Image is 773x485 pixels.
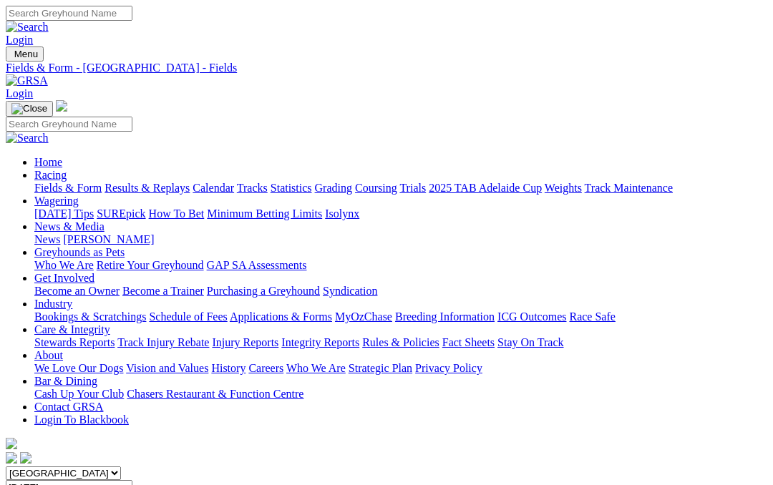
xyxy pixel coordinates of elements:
[395,310,495,323] a: Breeding Information
[442,336,495,348] a: Fact Sheets
[207,285,320,297] a: Purchasing a Greyhound
[315,182,352,194] a: Grading
[248,362,283,374] a: Careers
[230,310,332,323] a: Applications & Forms
[6,452,17,464] img: facebook.svg
[349,362,412,374] a: Strategic Plan
[6,21,49,34] img: Search
[34,246,125,258] a: Greyhounds as Pets
[126,362,208,374] a: Vision and Values
[104,182,190,194] a: Results & Replays
[34,413,129,426] a: Login To Blackbook
[14,49,38,59] span: Menu
[34,207,94,220] a: [DATE] Tips
[149,310,227,323] a: Schedule of Fees
[34,323,110,335] a: Care & Integrity
[212,336,278,348] a: Injury Reports
[34,285,120,297] a: Become an Owner
[34,220,104,232] a: News & Media
[362,336,439,348] a: Rules & Policies
[193,182,234,194] a: Calendar
[585,182,673,194] a: Track Maintenance
[34,388,124,400] a: Cash Up Your Club
[6,62,767,74] a: Fields & Form - [GEOGRAPHIC_DATA] - Fields
[34,362,123,374] a: We Love Our Dogs
[34,272,94,284] a: Get Involved
[34,156,62,168] a: Home
[11,103,47,114] img: Close
[34,336,767,349] div: Care & Integrity
[6,117,132,132] input: Search
[63,233,154,245] a: [PERSON_NAME]
[20,452,31,464] img: twitter.svg
[149,207,205,220] a: How To Bet
[34,182,102,194] a: Fields & Form
[117,336,209,348] a: Track Injury Rebate
[325,207,359,220] a: Isolynx
[34,388,767,401] div: Bar & Dining
[286,362,346,374] a: Who We Are
[6,74,48,87] img: GRSA
[34,207,767,220] div: Wagering
[497,336,563,348] a: Stay On Track
[6,34,33,46] a: Login
[355,182,397,194] a: Coursing
[323,285,377,297] a: Syndication
[34,259,767,272] div: Greyhounds as Pets
[6,132,49,144] img: Search
[211,362,245,374] a: History
[34,375,97,387] a: Bar & Dining
[6,101,53,117] button: Toggle navigation
[415,362,482,374] a: Privacy Policy
[34,362,767,375] div: About
[207,259,307,271] a: GAP SA Assessments
[399,182,426,194] a: Trials
[34,310,146,323] a: Bookings & Scratchings
[545,182,582,194] a: Weights
[281,336,359,348] a: Integrity Reports
[34,310,767,323] div: Industry
[6,46,44,62] button: Toggle navigation
[34,349,63,361] a: About
[6,6,132,21] input: Search
[34,298,72,310] a: Industry
[34,285,767,298] div: Get Involved
[34,259,94,271] a: Who We Are
[429,182,542,194] a: 2025 TAB Adelaide Cup
[127,388,303,400] a: Chasers Restaurant & Function Centre
[34,169,67,181] a: Racing
[34,233,60,245] a: News
[237,182,268,194] a: Tracks
[6,87,33,99] a: Login
[56,100,67,112] img: logo-grsa-white.png
[335,310,392,323] a: MyOzChase
[34,233,767,246] div: News & Media
[97,259,204,271] a: Retire Your Greyhound
[34,401,103,413] a: Contact GRSA
[497,310,566,323] a: ICG Outcomes
[122,285,204,297] a: Become a Trainer
[207,207,322,220] a: Minimum Betting Limits
[569,310,615,323] a: Race Safe
[97,207,145,220] a: SUREpick
[6,438,17,449] img: logo-grsa-white.png
[34,195,79,207] a: Wagering
[271,182,312,194] a: Statistics
[34,182,767,195] div: Racing
[34,336,115,348] a: Stewards Reports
